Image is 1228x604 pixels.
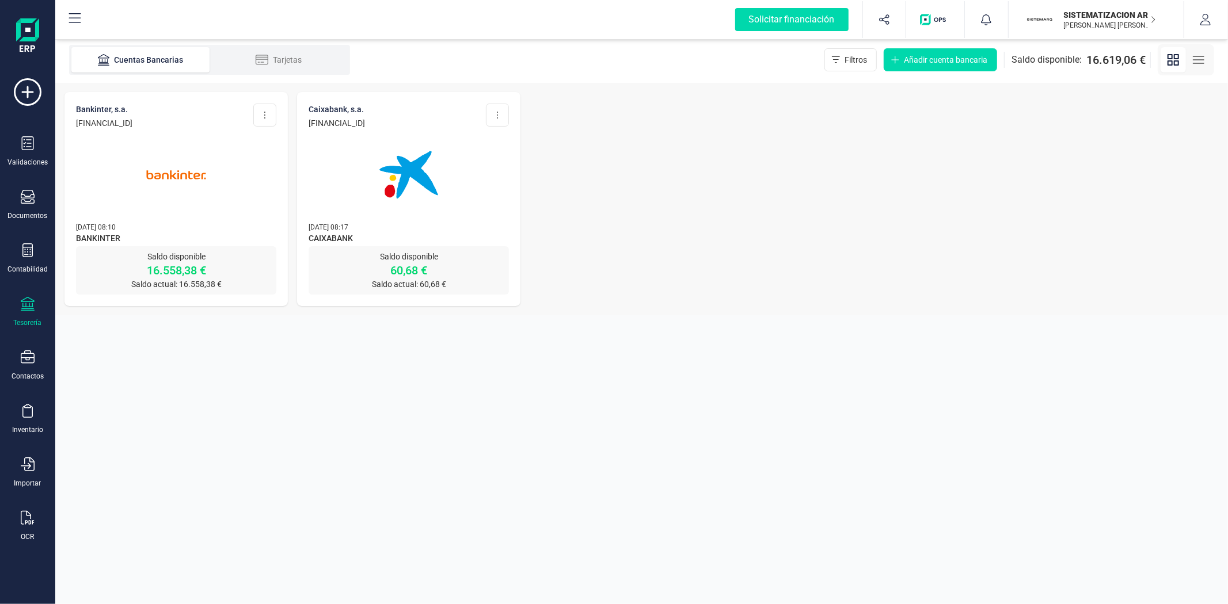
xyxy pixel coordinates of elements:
p: [FINANCIAL_ID] [309,117,365,129]
span: 16.619,06 € [1086,52,1146,68]
button: Filtros [824,48,877,71]
p: Saldo disponible [309,251,509,262]
span: [DATE] 08:17 [309,223,348,231]
div: Solicitar financiación [735,8,849,31]
div: Cuentas Bancarias [94,54,187,66]
span: Saldo disponible: [1012,53,1082,67]
div: OCR [21,532,35,541]
div: Importar [14,479,41,488]
button: Añadir cuenta bancaria [884,48,997,71]
p: Saldo disponible [76,251,276,262]
p: 60,68 € [309,262,509,278]
p: BANKINTER, S.A. [76,104,132,115]
button: SISISTEMATIZACION ARQUITECTONICA EN REFORMAS SL[PERSON_NAME] [PERSON_NAME] [1022,1,1170,38]
p: SISTEMATIZACION ARQUITECTONICA EN REFORMAS SL [1064,9,1156,21]
span: BANKINTER [76,232,276,246]
p: Saldo actual: 60,68 € [309,278,509,290]
button: Solicitar financiación [721,1,862,38]
button: Logo de OPS [913,1,957,38]
img: Logo de OPS [920,14,951,25]
div: Validaciones [7,158,48,167]
div: Contabilidad [7,265,48,274]
span: CAIXABANK [309,232,509,246]
p: [FINANCIAL_ID] [76,117,132,129]
div: Inventario [12,425,43,434]
p: CAIXABANK, S.A. [309,104,365,115]
p: Saldo actual: 16.558,38 € [76,278,276,290]
p: [PERSON_NAME] [PERSON_NAME] [1064,21,1156,30]
img: SI [1027,7,1052,32]
span: [DATE] 08:10 [76,223,116,231]
div: Documentos [8,211,48,220]
p: 16.558,38 € [76,262,276,278]
span: Añadir cuenta bancaria [904,54,987,66]
div: Contactos [12,372,44,381]
div: Tesorería [14,318,42,327]
img: Logo Finanedi [16,18,39,55]
div: Tarjetas [233,54,325,66]
span: Filtros [845,54,867,66]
